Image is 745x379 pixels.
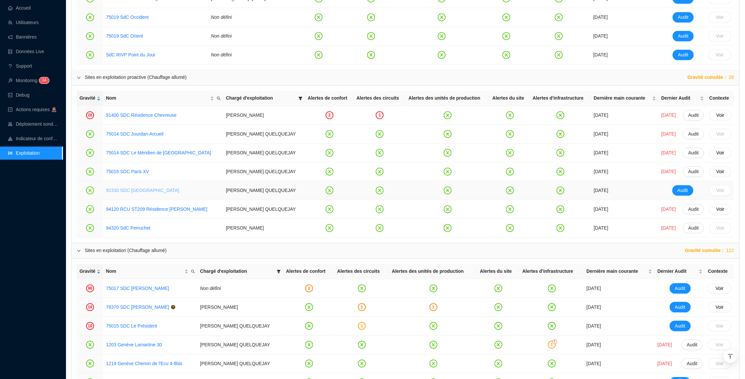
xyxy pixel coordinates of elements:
span: search [215,93,222,103]
span: search [217,96,221,100]
a: 75015 SDC Le Président [106,323,157,330]
span: [PERSON_NAME] QUELQUEJAY [200,323,270,329]
button: Voir [708,283,731,294]
a: codeDebug [8,92,29,98]
span: Voir [716,341,724,348]
td: [DATE] [591,46,661,64]
th: Alertes d'infrastructure [530,91,591,106]
span: Nom [106,268,183,275]
button: Audit [673,31,694,41]
span: close-circle [86,186,94,194]
a: slidersExploitation [8,150,40,156]
span: 122 [727,247,734,254]
span: close-circle [495,322,502,330]
span: close-circle [86,32,94,40]
span: Dernière main courante [594,95,651,102]
th: Alertes du site [477,264,520,279]
a: 94120 RCU ST209 Résidence [PERSON_NAME] [106,206,207,213]
span: Voir [717,131,725,138]
span: Chargé d'exploitation [226,95,296,102]
span: Voir [716,14,724,21]
div: 1 [376,111,384,119]
td: [DATE] [591,143,659,162]
span: Voir [717,187,725,194]
button: Audit [683,129,704,139]
a: teamUtilisateurs [8,20,39,25]
a: 78370 SDC [PERSON_NAME] [106,304,169,310]
span: close-circle [86,51,94,59]
span: Gravité [80,95,95,102]
span: close-circle [86,149,94,157]
span: close-circle [376,186,384,194]
span: [PERSON_NAME] [226,112,264,118]
span: Non défini [211,52,232,57]
span: close-circle [444,111,452,119]
span: close-circle [86,13,94,21]
span: filter [277,269,281,273]
button: Audit [683,110,704,120]
th: Gravité [77,91,103,106]
a: 75015 SDC Paris XV [106,168,149,175]
span: close-circle [315,13,323,21]
button: Voir [709,166,731,177]
span: Non défini [211,15,232,20]
span: filter [299,96,303,100]
span: 26 [729,74,734,81]
span: close-circle [358,360,366,367]
span: close-circle [367,32,375,40]
span: Audit [675,304,686,311]
button: Audit [683,166,704,177]
span: filter [275,267,282,276]
span: close-circle [305,303,313,311]
span: Dernier Audit [662,95,699,102]
span: close-circle [444,224,452,232]
span: close-circle [548,303,556,311]
span: Audit [675,323,686,330]
span: Audit [688,149,699,156]
th: Dernière main courante [584,264,655,279]
span: close-circle [315,32,323,40]
a: 75014 SDC Jourdan-Arcueil [106,131,163,137]
span: close-circle [86,341,94,349]
td: [DATE] [591,162,659,181]
span: Audit [687,341,697,348]
span: expanded [77,249,81,253]
span: Voir [716,323,724,330]
span: close-circle [555,51,563,59]
button: Audit [683,204,704,214]
span: Voir [716,360,724,367]
span: Voir [716,304,724,311]
th: Dernier Audit [659,91,707,106]
button: Voir [708,358,731,369]
div: 2 [305,284,313,292]
td: [DATE] [584,298,655,317]
span: Voir [717,225,725,232]
span: [DATE] [662,131,676,138]
span: [DATE] [662,206,676,213]
span: Audit [688,168,699,175]
a: 75019 SdC Orient [106,33,143,40]
a: 1219 Genève Chemin de l'Ecu 4-8bis [106,360,182,367]
div: 10 [86,322,94,330]
span: close-circle [495,341,502,349]
th: Alertes des circuits [335,264,389,279]
span: Voir [716,51,724,58]
a: 92330 SDC [GEOGRAPHIC_DATA] [106,188,179,193]
span: close-circle [555,32,563,40]
div: 1 [548,341,556,349]
button: Audit [682,339,703,350]
span: close-circle [376,149,384,157]
div: Sites en exploitation (Chauffage allumé)Gravité cumulée :122 [72,243,739,258]
span: close-circle [506,130,514,138]
a: question-circle [171,304,176,311]
div: 1 [358,322,366,330]
span: close-circle [506,224,514,232]
span: close-circle [376,130,384,138]
th: Alertes d'infrastructure [520,264,584,279]
span: expanded [77,76,81,79]
span: Audit [687,360,697,367]
span: close-circle [86,224,94,232]
span: close-circle [557,186,565,194]
span: close-circle [358,284,366,292]
span: close-circle [326,205,334,213]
